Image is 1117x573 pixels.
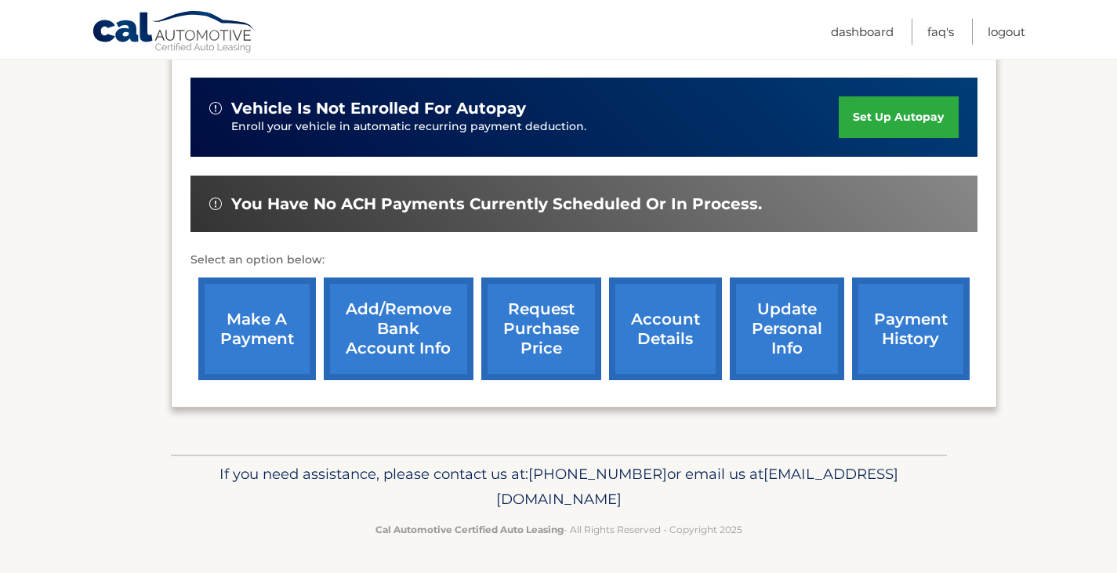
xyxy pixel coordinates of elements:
p: If you need assistance, please contact us at: or email us at [181,462,937,512]
a: set up autopay [839,96,958,138]
a: Logout [988,19,1025,45]
a: request purchase price [481,277,601,380]
a: Add/Remove bank account info [324,277,473,380]
p: Enroll your vehicle in automatic recurring payment deduction. [231,118,840,136]
span: You have no ACH payments currently scheduled or in process. [231,194,762,214]
a: update personal info [730,277,844,380]
a: Dashboard [831,19,894,45]
span: [EMAIL_ADDRESS][DOMAIN_NAME] [496,465,898,508]
a: Cal Automotive [92,10,256,56]
p: - All Rights Reserved - Copyright 2025 [181,521,937,538]
strong: Cal Automotive Certified Auto Leasing [375,524,564,535]
img: alert-white.svg [209,102,222,114]
span: vehicle is not enrolled for autopay [231,99,526,118]
a: make a payment [198,277,316,380]
a: payment history [852,277,970,380]
a: FAQ's [927,19,954,45]
img: alert-white.svg [209,198,222,210]
a: account details [609,277,722,380]
span: [PHONE_NUMBER] [528,465,667,483]
p: Select an option below: [190,251,977,270]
